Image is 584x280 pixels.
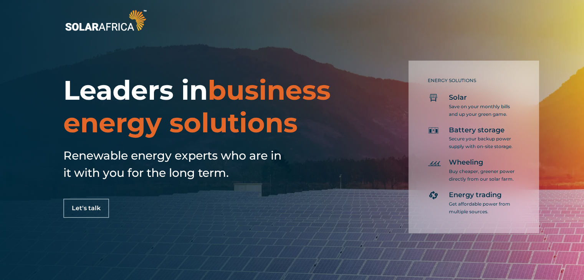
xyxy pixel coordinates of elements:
p: Secure your backup power supply with on-site storage. [449,135,516,150]
p: Get affordable power from multiple sources. [449,200,516,216]
span: Let's talk [72,205,101,211]
span: Wheeling [449,158,483,167]
h1: Leaders in [63,74,342,139]
h5: Renewable energy experts who are in it with you for the long term. [63,147,286,181]
p: Save on your monthly bills and up your green game. [449,103,516,118]
span: Solar [449,93,467,102]
span: Energy trading [449,191,501,200]
span: business energy solutions [63,74,331,139]
a: Let's talk [63,199,109,218]
p: Buy cheaper, greener power directly from our solar farm. [449,168,516,183]
h5: ENERGY SOLUTIONS [428,78,516,83]
span: Battery storage [449,126,505,135]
